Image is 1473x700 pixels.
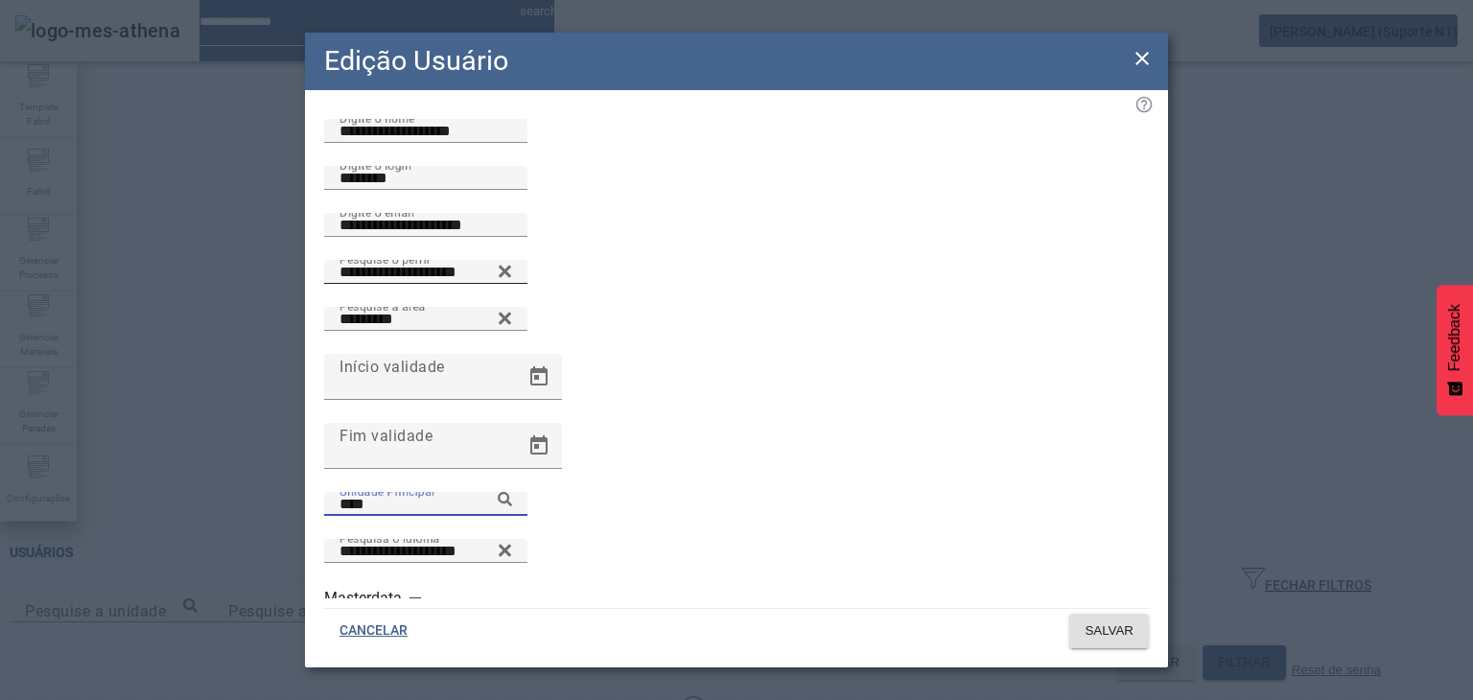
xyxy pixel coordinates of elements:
mat-label: Pesquisa o idioma [339,531,440,545]
button: SALVAR [1069,614,1149,648]
input: Number [339,261,512,284]
span: Feedback [1446,304,1463,371]
mat-label: Unidade Principal [339,484,434,498]
mat-label: Digite o email [339,205,414,219]
input: Number [339,540,512,563]
input: Number [339,493,512,516]
button: Feedback - Mostrar pesquisa [1437,285,1473,415]
mat-label: Digite o login [339,158,411,172]
mat-label: Digite o nome [339,111,414,125]
button: CANCELAR [324,614,423,648]
button: Open calendar [516,354,562,400]
label: Masterdata [324,587,406,610]
mat-label: Início validade [339,357,445,375]
mat-label: Fim validade [339,426,433,444]
h2: Edição Usuário [324,40,508,82]
input: Number [339,308,512,331]
span: CANCELAR [339,621,408,641]
mat-label: Pesquise o perfil [339,252,430,266]
button: Open calendar [516,423,562,469]
mat-label: Pesquise a área [339,299,426,313]
span: SALVAR [1085,621,1134,641]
